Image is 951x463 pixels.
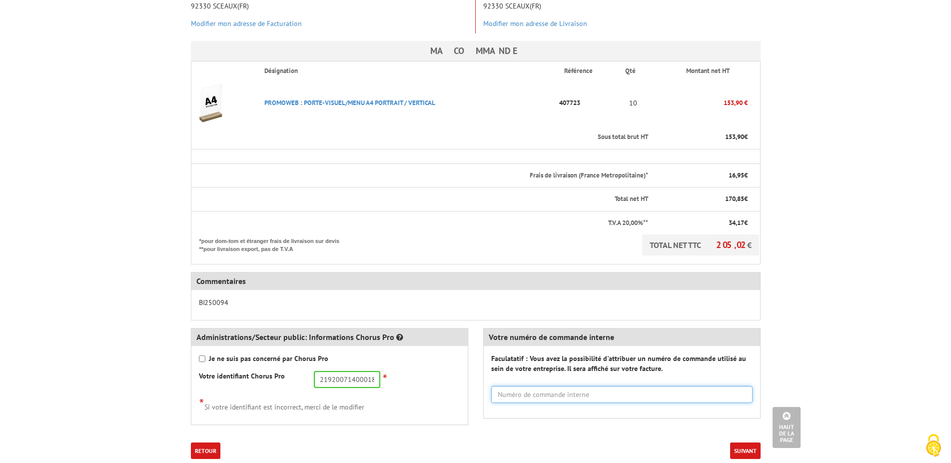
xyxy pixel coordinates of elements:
button: Suivant [730,442,761,459]
label: Votre identifiant Chorus Pro [199,371,285,381]
p: € [657,194,748,204]
p: € [657,132,748,142]
a: Modifier mon adresse de Livraison [483,19,587,28]
div: Administrations/Secteur public: Informations Chorus Pro [191,328,468,346]
p: TOTAL NET TTC € [642,234,759,255]
p: *pour dom-tom et étranger frais de livraison sur devis **pour livraison export, pas de T.V.A [199,234,349,253]
span: 170,85 [725,194,744,203]
h3: Ma commande [191,41,761,61]
label: Faculatatif : Vous avez la possibilité d'attribuer un numéro de commande utilisé au sein de votre... [491,353,753,373]
div: Si votre identifiant est incorrect, merci de le modifier [199,395,460,412]
td: 10 [617,80,649,125]
p: € [657,171,748,180]
th: Qté [617,61,649,80]
span: 16,95 [729,171,744,179]
a: Haut de la page [773,407,801,448]
div: Votre numéro de commande interne [484,328,760,346]
input: Numéro de commande interne [491,386,753,403]
th: Sous total brut HT [191,125,649,149]
img: Cookies (fenêtre modale) [921,433,946,458]
img: PROMOWEB : PORTE-VISUEL/MENU A4 PORTRAIT / VERTICAL [191,83,231,123]
a: PROMOWEB : PORTE-VISUEL/MENU A4 PORTRAIT / VERTICAL [264,98,435,107]
span: 205,02 [716,239,747,250]
th: Frais de livraison (France Metropolitaine)* [191,163,649,187]
th: Référence [556,61,617,80]
span: 153,90 [725,132,744,141]
th: Total net HT [191,187,649,211]
span: 34,17 [729,218,744,227]
th: Désignation [256,61,556,80]
a: Modifier mon adresse de Facturation [191,19,302,28]
button: Cookies (fenêtre modale) [916,429,951,463]
div: Commentaires [191,272,760,290]
p: BI250094 [199,297,753,307]
strong: Je ne suis pas concerné par Chorus Pro [209,354,328,363]
input: Je ne suis pas concerné par Chorus Pro [199,355,205,362]
p: 407723 [556,94,617,111]
p: Montant net HT [657,66,759,76]
p: 153,90 € [649,94,748,111]
p: T.V.A 20,00%** [199,218,648,228]
p: € [657,218,748,228]
a: Retour [191,442,220,459]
